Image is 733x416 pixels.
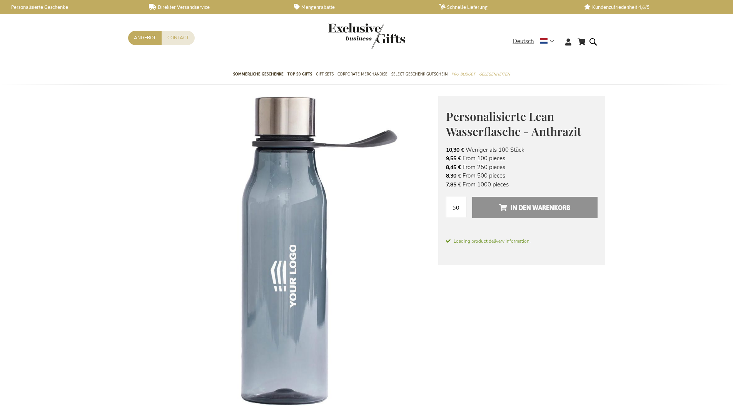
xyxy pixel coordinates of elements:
li: From 500 pieces [446,171,598,180]
span: Loading product delivery information. [446,238,598,245]
a: Personalisierte Geschenke [4,4,137,10]
a: Sommerliche geschenke [233,65,284,84]
img: Exclusive Business gifts logo [328,23,405,49]
a: TOP 50 Gifts [287,65,312,84]
a: Direkter Versandservice [149,4,282,10]
span: Corporate Merchandise [337,70,387,78]
span: Gelegenheiten [479,70,510,78]
span: TOP 50 Gifts [287,70,312,78]
a: Select Geschenk Gutschein [391,65,447,84]
li: From 1000 pieces [446,180,598,189]
img: Lean Water Bottle [128,96,438,406]
a: Mengenrabatte [294,4,427,10]
span: Sommerliche geschenke [233,70,284,78]
li: Weniger als 100 Stück [446,146,598,154]
input: Menge [446,197,466,217]
span: 8,30 € [446,172,461,179]
a: Contact [162,31,195,45]
li: From 250 pieces [446,163,598,171]
a: Gelegenheiten [479,65,510,84]
span: Deutsch [513,37,534,46]
span: 10,30 € [446,146,464,154]
span: 9,55 € [446,155,461,162]
a: Pro Budget [451,65,475,84]
span: Pro Budget [451,70,475,78]
span: Gift Sets [316,70,334,78]
span: 8,45 € [446,164,461,171]
a: Kundenzufriedenheit 4,6/5 [584,4,717,10]
li: From 100 pieces [446,154,598,163]
a: Corporate Merchandise [337,65,387,84]
span: Select Geschenk Gutschein [391,70,447,78]
a: store logo [328,23,367,49]
span: Personalisierte Lean Wasserflasche - Anthrazit [446,109,581,139]
span: 7,85 € [446,181,461,188]
a: Schnelle Lieferung [439,4,572,10]
a: Angebot [128,31,162,45]
a: Gift Sets [316,65,334,84]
